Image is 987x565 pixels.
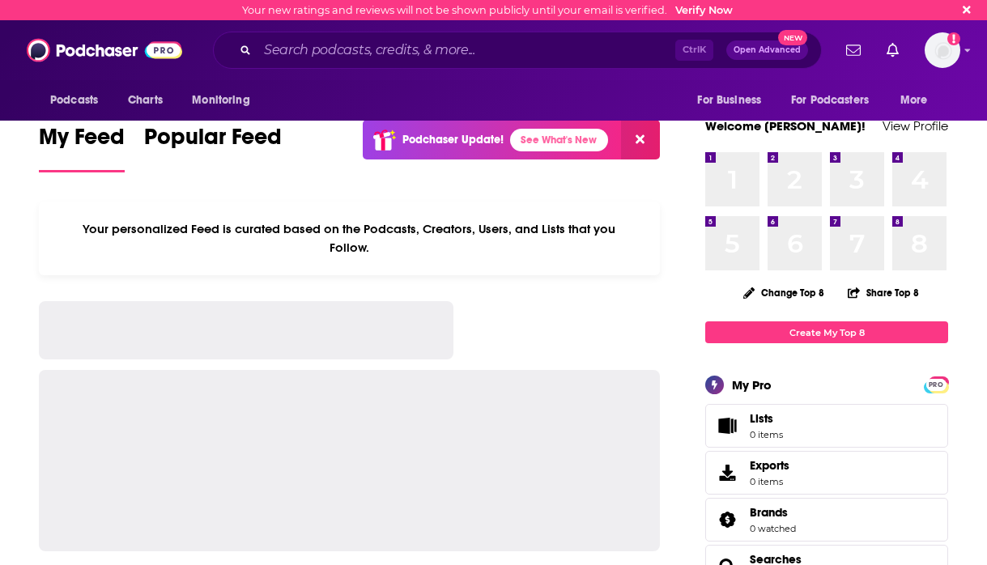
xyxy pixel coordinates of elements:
[144,123,282,172] a: Popular Feed
[675,40,713,61] span: Ctrl K
[734,282,834,303] button: Change Top 8
[711,414,743,437] span: Lists
[732,377,772,393] div: My Pro
[675,4,733,16] a: Verify Now
[726,40,808,60] button: Open AdvancedNew
[117,85,172,116] a: Charts
[686,85,781,116] button: open menu
[750,429,783,440] span: 0 items
[750,458,789,473] span: Exports
[705,498,948,542] span: Brands
[705,404,948,448] a: Lists
[128,89,163,112] span: Charts
[144,123,282,160] span: Popular Feed
[847,277,920,308] button: Share Top 8
[840,36,867,64] a: Show notifications dropdown
[900,89,928,112] span: More
[242,4,733,16] div: Your new ratings and reviews will not be shown publicly until your email is verified.
[705,321,948,343] a: Create My Top 8
[39,202,660,275] div: Your personalized Feed is curated based on the Podcasts, Creators, Users, and Lists that you Follow.
[711,508,743,531] a: Brands
[402,133,504,147] p: Podchaser Update!
[925,32,960,68] span: Logged in as sstevens
[697,89,761,112] span: For Business
[889,85,948,116] button: open menu
[880,36,905,64] a: Show notifications dropdown
[711,461,743,484] span: Exports
[925,32,960,68] button: Show profile menu
[50,89,98,112] span: Podcasts
[750,411,783,426] span: Lists
[510,129,608,151] a: See What's New
[750,476,789,487] span: 0 items
[791,89,869,112] span: For Podcasters
[750,505,796,520] a: Brands
[750,505,788,520] span: Brands
[947,32,960,45] svg: Email not verified
[39,123,125,160] span: My Feed
[883,118,948,134] a: View Profile
[778,30,807,45] span: New
[926,379,946,391] span: PRO
[734,46,801,54] span: Open Advanced
[181,85,270,116] button: open menu
[257,37,675,63] input: Search podcasts, credits, & more...
[27,35,182,66] img: Podchaser - Follow, Share and Rate Podcasts
[781,85,892,116] button: open menu
[213,32,822,69] div: Search podcasts, credits, & more...
[39,123,125,172] a: My Feed
[192,89,249,112] span: Monitoring
[750,411,773,426] span: Lists
[705,118,866,134] a: Welcome [PERSON_NAME]!
[39,85,119,116] button: open menu
[925,32,960,68] img: User Profile
[705,451,948,495] a: Exports
[750,523,796,534] a: 0 watched
[926,378,946,390] a: PRO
